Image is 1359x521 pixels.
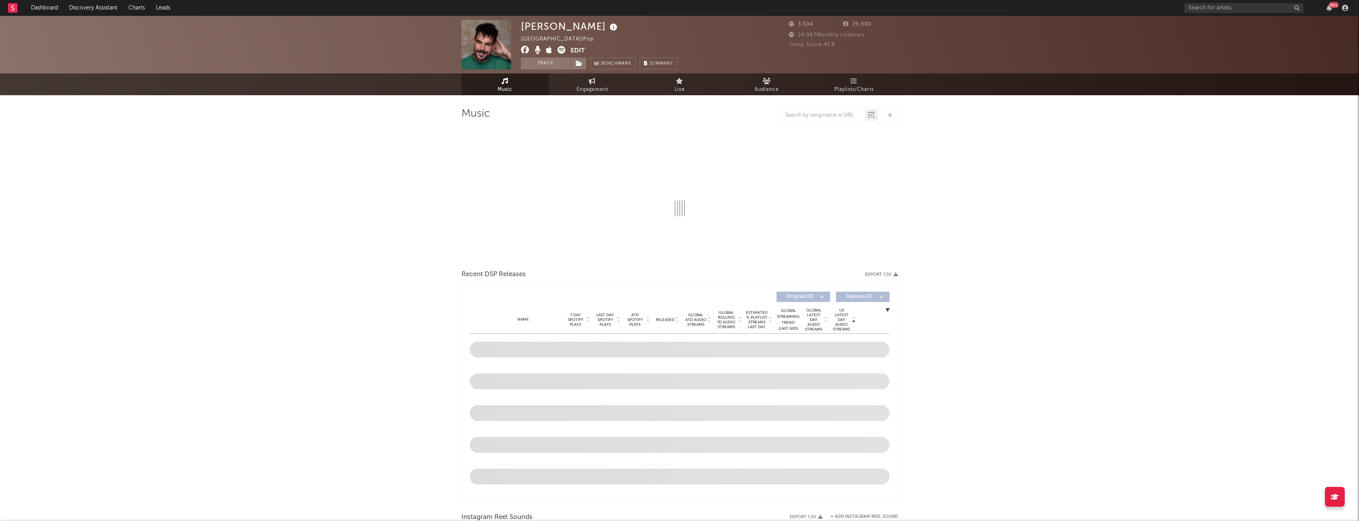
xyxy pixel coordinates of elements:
span: Music [498,85,512,94]
span: Last Day Spotify Plays [595,313,616,327]
button: 99+ [1326,5,1332,11]
span: Features ( 0 ) [841,294,878,299]
button: Track [521,58,571,69]
button: Summary [640,58,677,69]
span: 29.000 [843,22,871,27]
span: Recent DSP Releases [461,270,526,279]
span: Benchmark [601,59,631,69]
span: Global ATD Audio Streams [685,313,707,327]
div: + Add Instagram Reel Sound [823,515,898,519]
span: Global Rolling 7D Audio Streams [715,310,737,329]
span: US Latest Day Audio Streams [832,308,851,332]
span: Originals ( 0 ) [782,294,818,299]
input: Search for artists [1184,3,1303,13]
span: Live [675,85,685,94]
a: Engagement [549,73,636,95]
div: Name [486,317,561,323]
button: Export CSV [865,272,898,277]
input: Search by song name or URL [781,112,865,119]
span: Audience [755,85,779,94]
span: 24.967 Monthly Listeners [789,33,865,38]
span: Global Latest Day Audio Streams [804,308,823,332]
span: Estimated % Playlist Streams Last Day [746,310,768,329]
span: Playlists/Charts [834,85,874,94]
div: [PERSON_NAME] [521,20,619,33]
div: Global Streaming Trend (Last 60D) [777,308,800,332]
a: Music [461,73,549,95]
div: [GEOGRAPHIC_DATA] | Pop [521,35,603,44]
a: Benchmark [590,58,636,69]
span: Summary [650,62,673,66]
a: Playlists/Charts [811,73,898,95]
button: Edit [571,46,585,56]
span: 7 Day Spotify Plays [565,313,586,327]
button: Export CSV [790,515,823,519]
button: Originals(0) [777,292,830,302]
button: Features(0) [836,292,890,302]
span: Released [656,317,675,322]
a: Audience [723,73,811,95]
span: ATD Spotify Plays [625,313,646,327]
button: + Add Instagram Reel Sound [830,515,898,519]
span: Jump Score: 41.6 [789,42,835,47]
span: Engagement [577,85,608,94]
a: Live [636,73,723,95]
div: 99 + [1329,2,1339,8]
span: 3.504 [789,22,813,27]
